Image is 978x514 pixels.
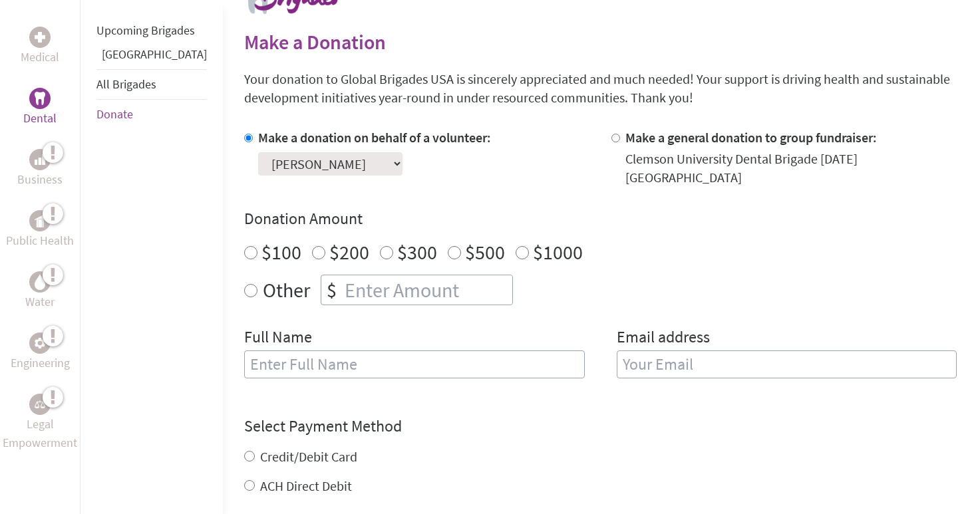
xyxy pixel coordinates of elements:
[617,350,957,378] input: Your Email
[96,76,156,92] a: All Brigades
[35,214,45,227] img: Public Health
[96,100,207,129] li: Donate
[244,350,585,378] input: Enter Full Name
[29,394,51,415] div: Legal Empowerment
[625,129,877,146] label: Make a general donation to group fundraiser:
[25,271,55,311] a: WaterWater
[3,394,77,452] a: Legal EmpowermentLegal Empowerment
[244,70,957,107] p: Your donation to Global Brigades USA is sincerely appreciated and much needed! Your support is dr...
[23,109,57,128] p: Dental
[29,271,51,293] div: Water
[17,149,63,189] a: BusinessBusiness
[25,293,55,311] p: Water
[29,27,51,48] div: Medical
[96,16,207,45] li: Upcoming Brigades
[23,88,57,128] a: DentalDental
[260,477,352,494] label: ACH Direct Debit
[342,275,512,305] input: Enter Amount
[35,338,45,348] img: Engineering
[35,154,45,165] img: Business
[29,210,51,231] div: Public Health
[35,92,45,104] img: Dental
[96,69,207,100] li: All Brigades
[35,32,45,43] img: Medical
[11,332,70,372] a: EngineeringEngineering
[263,275,310,305] label: Other
[96,23,195,38] a: Upcoming Brigades
[21,27,59,66] a: MedicalMedical
[6,231,74,250] p: Public Health
[261,239,301,265] label: $100
[244,208,957,229] h4: Donation Amount
[244,326,312,350] label: Full Name
[17,170,63,189] p: Business
[3,415,77,452] p: Legal Empowerment
[102,47,207,62] a: [GEOGRAPHIC_DATA]
[35,274,45,289] img: Water
[11,354,70,372] p: Engineering
[260,448,357,465] label: Credit/Debit Card
[321,275,342,305] div: $
[29,149,51,170] div: Business
[244,416,957,437] h4: Select Payment Method
[29,332,51,354] div: Engineering
[29,88,51,109] div: Dental
[465,239,505,265] label: $500
[617,326,710,350] label: Email address
[329,239,369,265] label: $200
[533,239,583,265] label: $1000
[96,106,133,122] a: Donate
[397,239,437,265] label: $300
[35,400,45,408] img: Legal Empowerment
[6,210,74,250] a: Public HealthPublic Health
[625,150,957,187] div: Clemson University Dental Brigade [DATE] [GEOGRAPHIC_DATA]
[258,129,491,146] label: Make a donation on behalf of a volunteer:
[21,48,59,66] p: Medical
[244,30,957,54] h2: Make a Donation
[96,45,207,69] li: Panama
